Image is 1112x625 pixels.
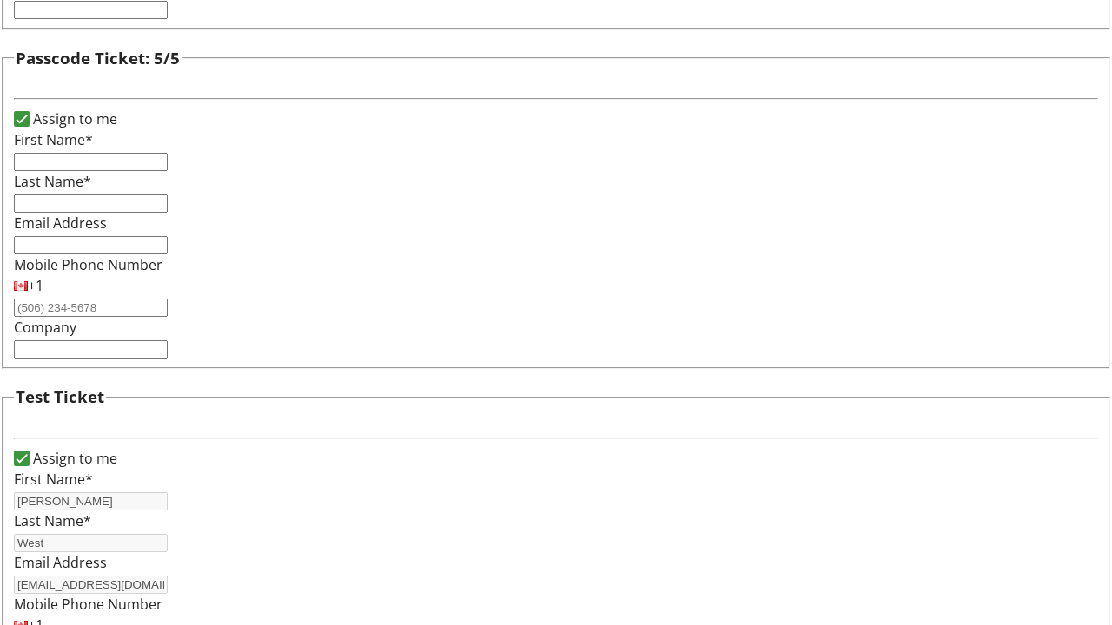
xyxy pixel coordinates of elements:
[14,470,93,489] label: First Name*
[14,318,76,337] label: Company
[14,130,93,149] label: First Name*
[14,255,162,274] label: Mobile Phone Number
[16,46,180,70] h3: Passcode Ticket: 5/5
[14,511,91,530] label: Last Name*
[14,214,107,233] label: Email Address
[30,448,117,469] label: Assign to me
[30,109,117,129] label: Assign to me
[14,299,168,317] input: (506) 234-5678
[14,595,162,614] label: Mobile Phone Number
[14,172,91,191] label: Last Name*
[14,553,107,572] label: Email Address
[16,385,104,409] h3: Test Ticket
